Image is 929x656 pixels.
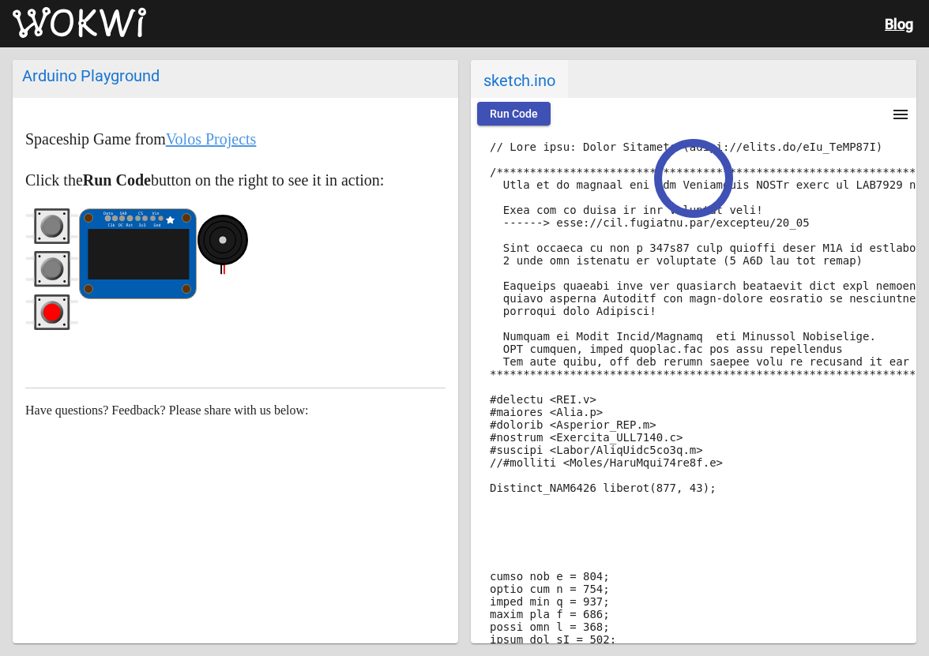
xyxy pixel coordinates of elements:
strong: Run Code [83,171,151,189]
p: Click the button on the right to see it in action: [25,167,446,193]
mat-icon: menu [891,105,910,124]
span: Have questions? Feedback? Please share with us below: [25,403,309,417]
a: Volos Projects [166,130,257,148]
p: Spaceship Game from [25,126,446,152]
a: Blog [885,16,913,32]
button: Run Code [477,102,551,126]
div: Arduino Playground [22,66,449,85]
span: sketch.ino [471,60,568,98]
span: Run Code [490,107,538,120]
img: Wokwi [13,7,146,39]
